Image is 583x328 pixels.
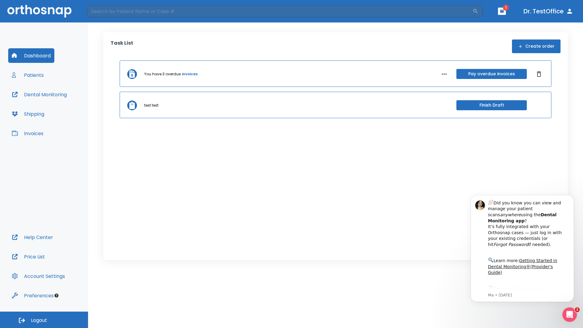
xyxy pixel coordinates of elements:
[521,6,576,17] button: Dr. TestOffice
[8,269,69,283] button: Account Settings
[54,293,59,298] div: Tooltip anchor
[31,317,47,324] span: Logout
[575,307,580,312] span: 1
[26,99,103,130] div: Download the app: | ​ Let us know if you need help getting started!
[456,69,527,79] button: Pay overdue invoices
[8,249,49,264] button: Price List
[534,69,544,79] button: Dismiss
[111,39,133,53] p: Task List
[182,71,198,77] a: invoices
[144,103,159,108] p: test test
[8,230,57,244] button: Help Center
[144,71,181,77] p: You have 3 overdue
[462,186,583,312] iframe: Intercom notifications message
[26,101,80,111] a: App Store
[8,68,47,82] button: Patients
[503,5,509,11] span: 1
[8,107,48,121] button: Shipping
[512,39,561,53] button: Create order
[103,13,108,18] button: Dismiss notification
[26,107,103,112] p: Message from Ma, sent 3w ago
[8,126,47,141] button: Invoices
[562,307,577,322] iframe: Intercom live chat
[87,5,472,17] input: Search by Patient Name or Case #
[8,48,54,63] button: Dashboard
[7,5,72,17] img: Orthosnap
[8,87,70,102] button: Dental Monitoring
[8,288,57,303] button: Preferences
[456,100,527,110] button: Finish Draft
